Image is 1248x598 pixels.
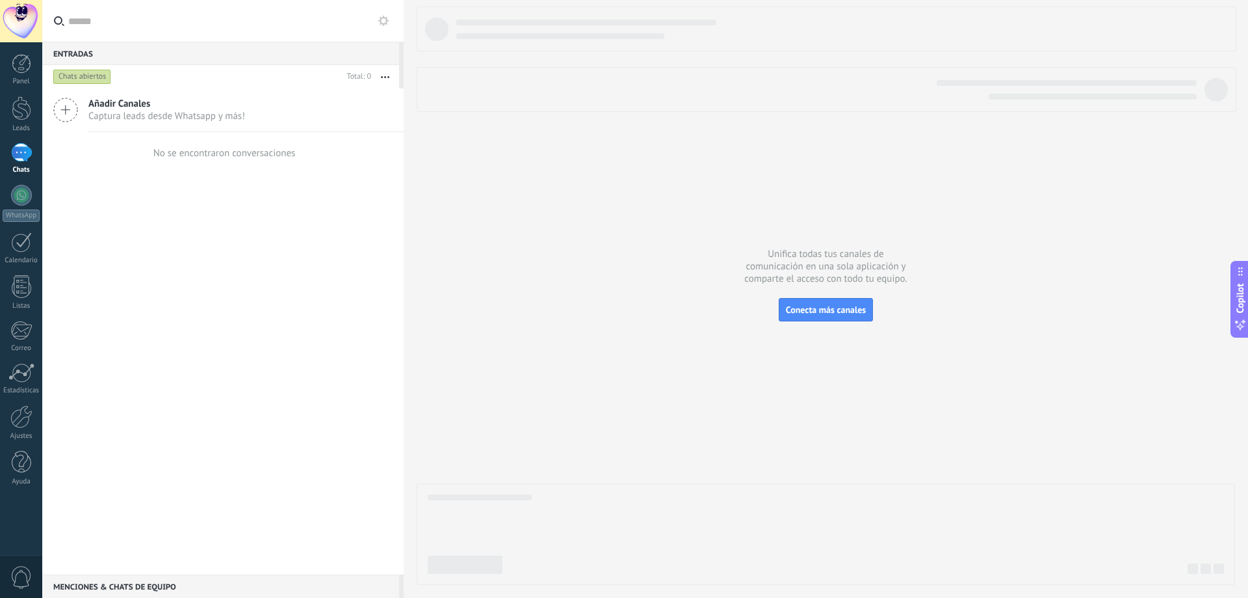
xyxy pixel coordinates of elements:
span: Conecta más canales [786,304,866,316]
div: Calendario [3,256,40,265]
div: Chats abiertos [53,69,111,85]
button: Conecta más canales [779,298,873,321]
div: Entradas [42,42,399,65]
div: Listas [3,302,40,310]
div: Total: 0 [342,70,371,83]
div: Menciones & Chats de equipo [42,575,399,598]
div: Panel [3,77,40,86]
span: Captura leads desde Whatsapp y más! [88,110,245,122]
div: No se encontraron conversaciones [153,147,296,159]
div: Ayuda [3,478,40,486]
div: Estadísticas [3,387,40,395]
span: Copilot [1234,283,1247,313]
div: Chats [3,166,40,174]
span: Añadir Canales [88,98,245,110]
div: WhatsApp [3,210,40,222]
div: Leads [3,124,40,133]
div: Correo [3,344,40,353]
div: Ajustes [3,432,40,441]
